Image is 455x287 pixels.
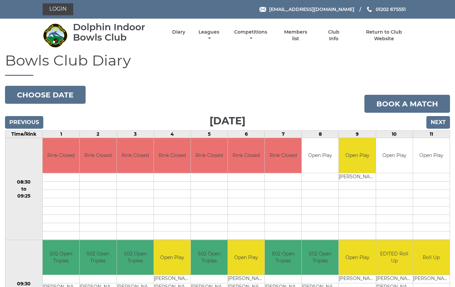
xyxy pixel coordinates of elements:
[172,29,185,35] a: Diary
[364,95,450,113] a: Book a match
[117,240,154,275] td: S02 Open Triples
[259,7,266,12] img: Email
[117,131,154,138] td: 3
[323,29,344,42] a: Club Info
[228,275,264,283] td: [PERSON_NAME]
[5,138,43,240] td: 08:30 to 09:25
[413,131,450,138] td: 11
[80,240,116,275] td: S02 Open Triples
[5,86,86,104] button: Choose date
[426,116,450,129] input: Next
[339,275,375,283] td: [PERSON_NAME]
[367,7,372,12] img: Phone us
[265,240,301,275] td: S02 Open Triples
[197,29,221,42] a: Leagues
[259,6,354,13] a: Email [EMAIL_ADDRESS][DOMAIN_NAME]
[43,3,73,15] a: Login
[339,138,375,173] td: Open Play
[339,240,375,275] td: Open Play
[302,240,338,275] td: S02 Open Triples
[80,138,116,173] td: Rink Closed
[413,240,450,275] td: Roll Up
[191,131,227,138] td: 5
[265,131,302,138] td: 7
[117,138,154,173] td: Rink Closed
[228,138,264,173] td: Rink Closed
[80,131,117,138] td: 2
[43,23,68,48] img: Dolphin Indoor Bowls Club
[376,138,413,173] td: Open Play
[265,138,301,173] td: Rink Closed
[376,240,413,275] td: EDITED Roll Up
[191,240,227,275] td: S02 Open Triples
[376,6,406,12] span: 01202 675551
[5,131,43,138] td: Time/Rink
[154,138,191,173] td: Rink Closed
[43,131,80,138] td: 1
[5,116,43,129] input: Previous
[366,6,406,13] a: Phone us 01202 675551
[43,240,79,275] td: S02 Open Triples
[154,131,191,138] td: 4
[191,138,227,173] td: Rink Closed
[269,6,354,12] span: [EMAIL_ADDRESS][DOMAIN_NAME]
[73,22,161,43] div: Dolphin Indoor Bowls Club
[154,275,191,283] td: [PERSON_NAME]
[356,29,412,42] a: Return to Club Website
[339,131,376,138] td: 9
[232,29,269,42] a: Competitions
[280,29,311,42] a: Members list
[376,275,413,283] td: [PERSON_NAME]
[339,173,375,181] td: [PERSON_NAME]
[43,138,79,173] td: Rink Closed
[154,240,191,275] td: Open Play
[228,240,264,275] td: Open Play
[413,275,450,283] td: [PERSON_NAME]
[5,52,450,76] h1: Bowls Club Diary
[302,138,338,173] td: Open Play
[413,138,450,173] td: Open Play
[302,131,339,138] td: 8
[228,131,265,138] td: 6
[376,131,413,138] td: 10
